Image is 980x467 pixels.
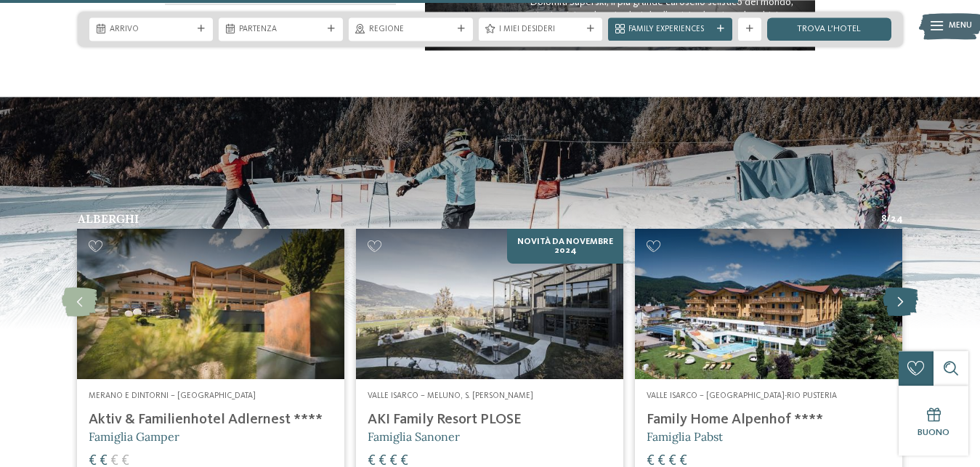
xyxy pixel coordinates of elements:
span: Famiglia Gamper [89,429,179,444]
span: Valle Isarco – [GEOGRAPHIC_DATA]-Rio Pusteria [647,391,837,400]
span: Valle Isarco – Meluno, S. [PERSON_NAME] [368,391,533,400]
span: Arrivo [110,24,193,36]
img: Aktiv & Familienhotel Adlernest **** [77,229,344,379]
span: I miei desideri [499,24,583,36]
span: 24 [891,213,903,226]
h4: Aktiv & Familienhotel Adlernest **** [89,411,333,429]
a: trova l’hotel [767,17,891,41]
span: Merano e dintorni – [GEOGRAPHIC_DATA] [89,391,256,400]
h4: Family Home Alpenhof **** [647,411,891,429]
span: Partenza [239,24,323,36]
img: Hotel sulle piste da sci per bambini: divertimento senza confini [356,229,623,379]
img: Family Home Alpenhof **** [635,229,902,379]
span: Buono [918,428,949,437]
span: Regione [369,24,453,36]
a: Buono [899,386,968,455]
span: 8 [881,213,886,226]
span: / [886,213,891,226]
span: Alberghi [78,211,139,226]
span: Family Experiences [628,24,712,36]
span: Famiglia Sanoner [368,429,460,444]
span: Famiglia Pabst [647,429,723,444]
h4: AKI Family Resort PLOSE [368,411,612,429]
